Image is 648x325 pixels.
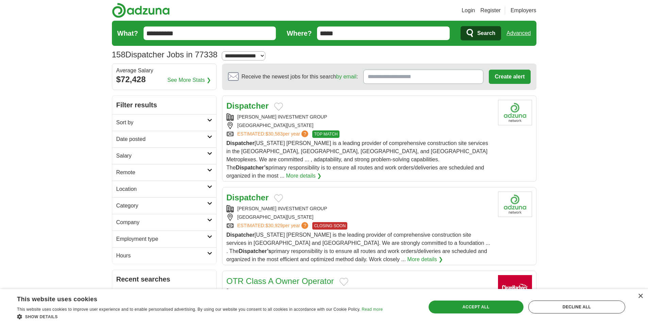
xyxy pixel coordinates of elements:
[274,194,283,202] button: Add to favorite jobs
[287,28,312,38] label: Where?
[112,181,216,197] a: Location
[227,214,493,221] div: [GEOGRAPHIC_DATA][US_STATE]
[116,235,207,243] h2: Employment type
[498,275,532,301] img: Clean Harbors logo
[528,301,625,313] div: Decline all
[312,130,339,138] span: TOP MATCH
[265,131,283,137] span: $30,583
[227,193,269,202] a: Dispatcher
[227,205,493,212] div: [PERSON_NAME] INVESTMENT GROUP
[239,248,271,254] strong: Dispatcher’s
[112,49,126,61] span: 158
[227,113,493,121] div: [PERSON_NAME] INVESTMENT GROUP
[116,252,207,260] h2: Hours
[112,247,216,264] a: Hours
[227,122,493,129] div: [GEOGRAPHIC_DATA][US_STATE]
[301,130,308,137] span: ?
[116,185,207,193] h2: Location
[116,68,212,73] div: Average Salary
[339,278,348,286] button: Add to favorite jobs
[112,114,216,131] a: Sort by
[286,172,322,180] a: More details ❯
[489,70,530,84] button: Create alert
[167,76,211,84] a: See More Stats ❯
[506,26,531,40] a: Advanced
[116,168,207,177] h2: Remote
[274,103,283,111] button: Add to favorite jobs
[227,232,491,262] span: [US_STATE] [PERSON_NAME] is the leading provider of comprehensive construction site services in [...
[112,147,216,164] a: Salary
[227,101,269,110] a: Dispatcher
[461,26,501,40] button: Search
[112,96,216,114] h2: Filter results
[237,222,310,230] a: ESTIMATED:$30,929per year?
[511,6,536,15] a: Employers
[116,202,207,210] h2: Category
[462,6,475,15] a: Login
[477,26,495,40] span: Search
[407,255,443,264] a: More details ❯
[112,131,216,147] a: Date posted
[116,73,212,86] div: $72,428
[227,140,488,179] span: [US_STATE] [PERSON_NAME] is a leading provider of comprehensive construction site services in the...
[498,100,532,125] img: Company logo
[112,197,216,214] a: Category
[480,6,501,15] a: Register
[25,314,58,319] span: Show details
[498,192,532,217] img: Company logo
[112,164,216,181] a: Remote
[227,140,255,146] strong: Dispatcher
[227,276,334,286] a: OTR Class A Owner Operator
[112,50,218,59] h1: Dispatcher Jobs in 77338
[227,232,255,238] strong: Dispatcher
[17,313,383,320] div: Show details
[429,301,524,313] div: Accept all
[17,307,361,312] span: This website uses cookies to improve user experience and to enable personalised advertising. By u...
[242,73,358,81] span: Receive the newest jobs for this search :
[116,274,212,284] h2: Recent searches
[116,119,207,127] h2: Sort by
[112,231,216,247] a: Employment type
[116,135,207,143] h2: Date posted
[301,222,308,229] span: ?
[116,218,207,227] h2: Company
[638,294,643,299] div: Close
[362,307,383,312] a: Read more, opens a new window
[116,288,212,313] p: Links to the last 5 searches (with results) that you've made will be displayed here.
[237,130,310,138] a: ESTIMATED:$30,583per year?
[265,223,283,228] span: $30,929
[112,3,170,18] img: Adzuna logo
[117,28,138,38] label: What?
[116,152,207,160] h2: Salary
[312,222,347,230] span: CLOSING SOON
[236,165,268,170] strong: Dispatcher’s
[112,214,216,231] a: Company
[336,74,356,79] a: by email
[17,293,366,303] div: This website uses cookies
